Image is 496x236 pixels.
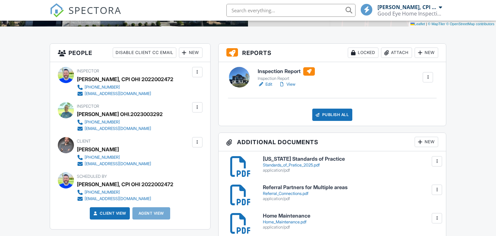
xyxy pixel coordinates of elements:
[377,4,437,10] div: [PERSON_NAME], CPI OHI 2022002472
[77,91,168,97] a: [EMAIL_ADDRESS][DOMAIN_NAME]
[68,3,121,17] span: SPECTORA
[77,69,99,73] span: Inspector
[226,4,356,17] input: Search everything...
[77,139,91,144] span: Client
[50,3,64,17] img: The Best Home Inspection Software - Spectora
[50,9,121,22] a: SPECTORA
[50,44,210,62] h3: People
[258,67,315,76] h6: Inspection Report
[263,213,438,219] h6: Home Maintenance
[263,191,438,196] div: Referral_Connections.pdf
[179,48,202,58] div: New
[377,10,442,17] div: Good Eye Home Inspections, Sewer Scopes & Mold Testing
[77,74,173,84] div: [PERSON_NAME], CPI OHI 2022002472
[263,163,438,168] div: Standards_of_Pratice_2025.pdf
[258,81,272,88] a: Edit
[77,174,107,179] span: Scheduled By
[348,48,378,58] div: Locked
[415,137,438,147] div: New
[85,161,151,166] div: [EMAIL_ADDRESS][DOMAIN_NAME]
[85,120,120,125] div: [PHONE_NUMBER]
[263,185,438,190] h6: Referral Partners for Multiple areas
[113,48,176,58] div: Disable Client CC Email
[426,22,427,26] span: |
[77,145,119,154] div: [PERSON_NAME]
[263,220,438,225] div: Home_Maintenance.pdf
[85,196,151,201] div: [EMAIL_ADDRESS][DOMAIN_NAME]
[85,126,151,131] div: [EMAIL_ADDRESS][DOMAIN_NAME]
[263,156,438,173] a: [US_STATE] Standards of Practice Standards_of_Pratice_2025.pdf application/pdf
[258,76,315,81] div: Inspection Report
[77,84,168,91] a: [PHONE_NUMBER]
[263,185,438,201] a: Referral Partners for Multiple areas Referral_Connections.pdf application/pdf
[85,85,120,90] div: [PHONE_NUMBER]
[428,22,445,26] a: © MapTiler
[92,210,126,217] a: Client View
[77,104,99,109] span: Inspector
[77,109,163,119] div: [PERSON_NAME] OHI.2023003292
[446,22,494,26] a: © OpenStreetMap contributors
[415,48,438,58] div: New
[312,109,353,121] div: Publish All
[77,154,151,161] a: [PHONE_NUMBER]
[77,189,168,196] a: [PHONE_NUMBER]
[77,125,158,132] a: [EMAIL_ADDRESS][DOMAIN_NAME]
[410,22,425,26] a: Leaflet
[263,196,438,201] div: application/pdf
[263,168,438,173] div: application/pdf
[85,91,151,96] div: [EMAIL_ADDRESS][DOMAIN_NAME]
[77,119,158,125] a: [PHONE_NUMBER]
[77,179,173,189] div: [PERSON_NAME], CPI OHI 2022002472
[219,133,446,151] h3: Additional Documents
[77,196,168,202] a: [EMAIL_ADDRESS][DOMAIN_NAME]
[263,213,438,230] a: Home Maintenance Home_Maintenance.pdf application/pdf
[77,161,151,167] a: [EMAIL_ADDRESS][DOMAIN_NAME]
[219,44,446,62] h3: Reports
[85,190,120,195] div: [PHONE_NUMBER]
[85,155,120,160] div: [PHONE_NUMBER]
[263,225,438,230] div: application/pdf
[381,48,412,58] div: Attach
[279,81,295,88] a: View
[258,67,315,81] a: Inspection Report Inspection Report
[263,156,438,162] h6: [US_STATE] Standards of Practice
